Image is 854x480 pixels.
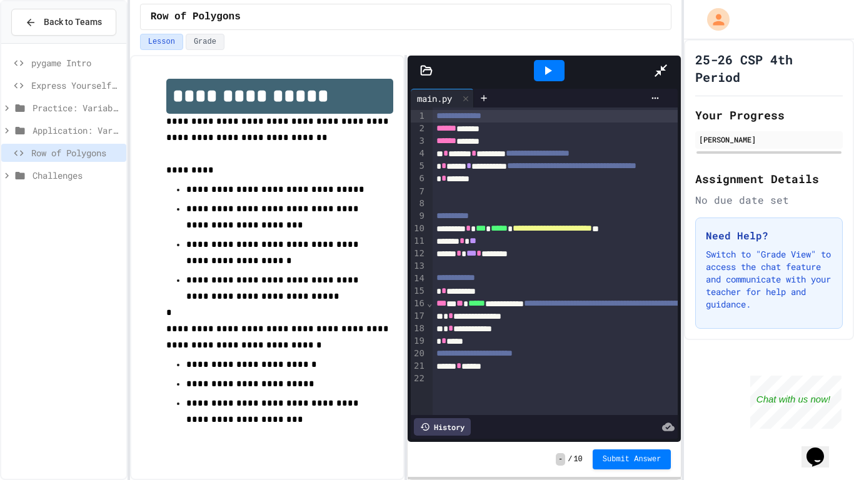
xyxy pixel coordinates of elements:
[140,34,183,50] button: Lesson
[411,92,458,105] div: main.py
[411,89,474,107] div: main.py
[699,134,839,145] div: [PERSON_NAME]
[801,430,841,467] iframe: chat widget
[411,147,426,160] div: 4
[706,228,832,243] h3: Need Help?
[411,347,426,360] div: 20
[695,106,843,124] h2: Your Progress
[186,34,224,50] button: Grade
[411,310,426,322] div: 17
[573,454,582,464] span: 10
[11,9,116,36] button: Back to Teams
[31,146,121,159] span: Row of Polygons
[426,298,433,308] span: Fold line
[568,454,572,464] span: /
[695,192,843,207] div: No due date set
[411,197,426,210] div: 8
[31,79,121,92] span: Express Yourself in Python!
[411,210,426,222] div: 9
[411,335,426,347] div: 19
[411,322,426,335] div: 18
[411,122,426,135] div: 2
[706,248,832,311] p: Switch to "Grade View" to access the chat feature and communicate with your teacher for help and ...
[411,360,426,372] div: 21
[411,186,426,198] div: 7
[411,297,426,310] div: 16
[695,170,843,187] h2: Assignment Details
[411,285,426,297] div: 15
[411,235,426,247] div: 11
[31,56,121,69] span: pygame Intro
[603,454,661,464] span: Submit Answer
[411,172,426,185] div: 6
[750,376,841,429] iframe: chat widget
[694,5,733,34] div: My Account
[411,260,426,272] div: 13
[33,101,121,114] span: Practice: Variables/Print
[414,418,471,436] div: History
[411,135,426,147] div: 3
[411,272,426,285] div: 14
[151,9,241,24] span: Row of Polygons
[44,16,102,29] span: Back to Teams
[593,449,671,469] button: Submit Answer
[411,372,426,385] div: 22
[411,222,426,235] div: 10
[33,169,121,182] span: Challenges
[556,453,565,466] span: -
[33,124,121,137] span: Application: Variables/Print
[411,160,426,172] div: 5
[695,51,843,86] h1: 25-26 CSP 4th Period
[411,110,426,122] div: 1
[411,247,426,260] div: 12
